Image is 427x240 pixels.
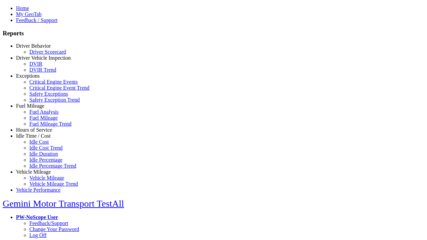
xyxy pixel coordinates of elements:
[16,43,51,49] a: Driver Behavior
[29,61,42,67] a: DVIR
[16,103,44,109] a: Fuel Mileage
[16,187,61,193] a: Vehicle Performance
[16,5,29,11] a: Home
[16,169,51,175] a: Vehicle Mileage
[29,67,56,73] a: DVIR Trend
[29,133,85,139] a: HOS Explanation Reports
[16,127,52,133] a: Hours of Service
[29,49,66,55] a: Driver Scorecard
[29,121,71,127] a: Fuel Mileage Trend
[16,133,51,139] a: Idle Time / Cost
[3,30,424,37] h3: Reports
[29,115,58,121] a: Fuel Mileage
[29,175,64,181] a: Vehicle Mileage
[29,157,62,163] a: Idle Percentage
[29,85,89,91] a: Critical Engine Event Trend
[29,232,47,238] a: Log Off
[29,181,78,187] a: Vehicle Mileage Trend
[16,17,57,23] a: Feedback / Support
[29,109,59,115] a: Fuel Analysis
[29,139,49,145] a: Idle Cost
[29,79,78,85] a: Critical Engine Events
[29,151,58,157] a: Idle Duration
[29,145,63,151] a: Idle Cost Trend
[29,163,76,169] a: Idle Percentage Trend
[16,11,42,17] a: My GeoTab
[29,220,68,226] a: Feedback/Support
[29,91,68,97] a: Safety Exceptions
[16,73,40,79] a: Exceptions
[29,226,79,232] a: Change Your Password
[16,214,58,220] a: PW-NoScope User
[29,97,80,103] a: Safety Exception Trend
[16,55,71,61] a: Driver Vehicle Inspection
[3,198,124,209] a: Gemini Motor Transport TestAll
